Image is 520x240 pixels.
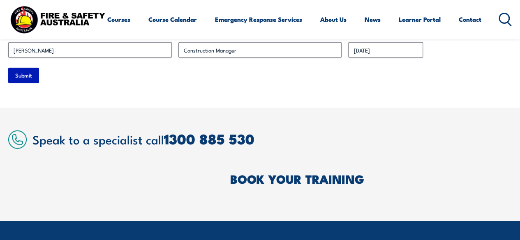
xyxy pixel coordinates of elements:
[164,128,254,149] a: 1300 885 530
[8,68,39,83] input: Submit
[365,9,381,29] a: News
[215,9,302,29] a: Emergency Response Services
[459,9,481,29] a: Contact
[107,9,130,29] a: Courses
[348,42,423,58] input: dd/mm/yyyy
[32,131,512,146] h2: Speak to a specialist call
[230,173,512,184] h2: BOOK YOUR TRAINING
[320,9,347,29] a: About Us
[148,9,197,29] a: Course Calendar
[399,9,441,29] a: Learner Portal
